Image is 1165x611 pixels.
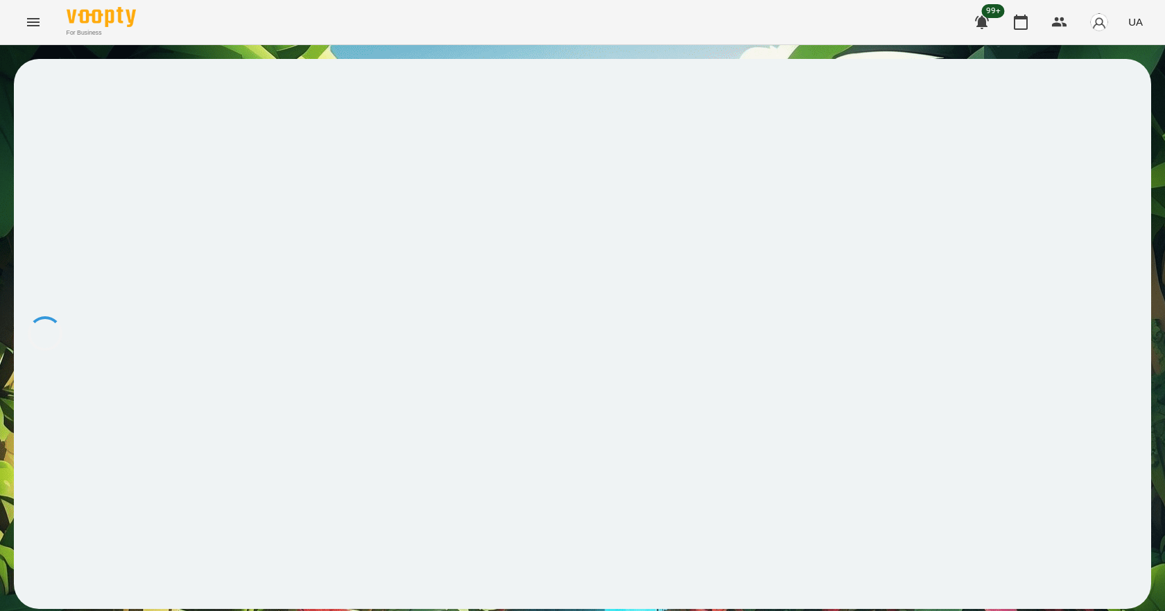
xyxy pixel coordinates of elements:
button: Menu [17,6,50,39]
span: UA [1128,15,1143,29]
img: avatar_s.png [1089,12,1109,32]
span: 99+ [982,4,1005,18]
span: For Business [67,28,136,37]
img: Voopty Logo [67,7,136,27]
button: UA [1123,9,1148,35]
